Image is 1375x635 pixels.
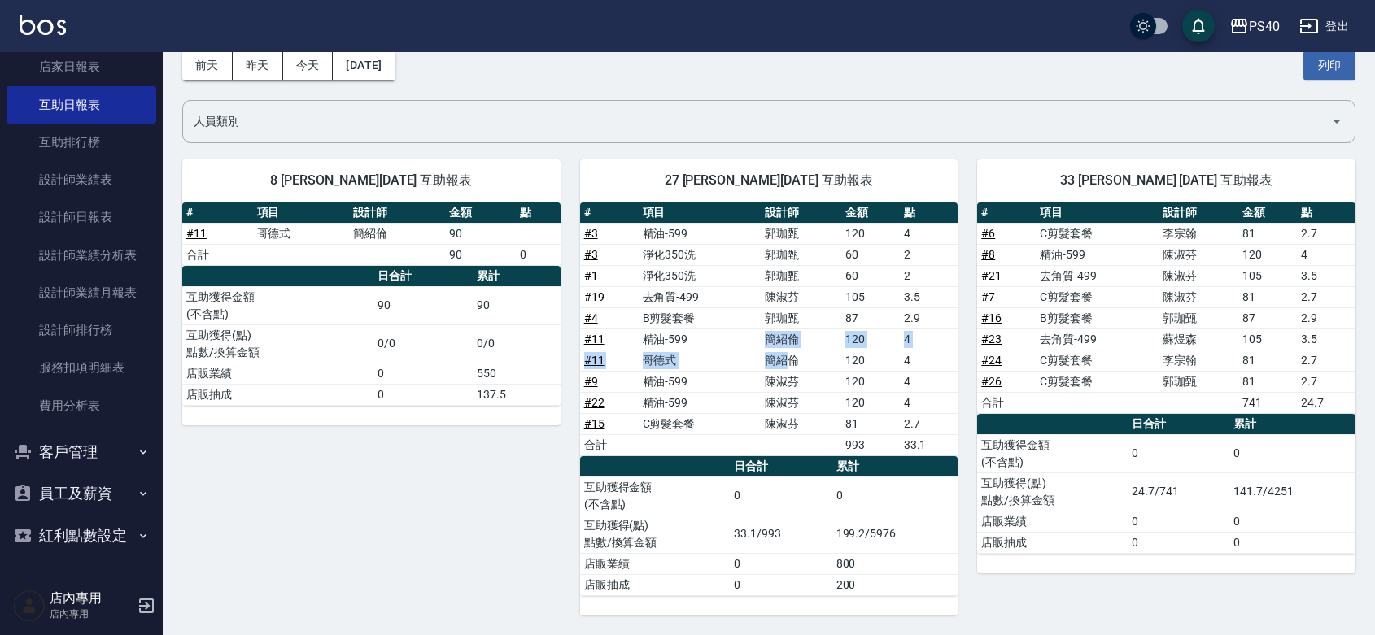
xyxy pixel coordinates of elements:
td: 4 [900,392,958,413]
td: 0 [1128,532,1229,553]
td: 120 [841,328,900,350]
th: 日合計 [730,456,832,477]
td: 3.5 [1297,328,1355,350]
td: 90 [445,223,516,244]
td: 淨化350洗 [639,244,762,265]
td: 精油-599 [639,371,762,392]
td: 陳淑芬 [761,392,840,413]
button: Open [1324,108,1350,134]
td: 90 [473,286,561,324]
td: 哥德式 [639,350,762,371]
td: 2.7 [1297,286,1355,307]
a: 店家日報表 [7,48,156,85]
a: #16 [981,311,1002,324]
a: 設計師業績月報表 [7,274,156,311]
td: 60 [841,244,900,265]
td: 0/0 [373,324,473,363]
td: 2.7 [1297,223,1355,244]
td: 4 [1297,244,1355,265]
td: 60 [841,265,900,286]
td: 郭珈甄 [761,244,840,265]
td: 陳淑芬 [761,286,840,307]
a: 設計師業績分析表 [7,237,156,274]
td: 陳淑芬 [1159,244,1238,265]
td: 120 [1238,244,1297,265]
th: 金額 [841,202,900,224]
td: 0 [1229,532,1355,553]
td: 105 [841,286,900,307]
td: 互助獲得金額 (不含點) [977,434,1128,472]
td: 精油-599 [1036,244,1159,265]
td: 87 [841,307,900,328]
a: 設計師排行榜 [7,311,156,349]
th: 點 [516,202,561,224]
td: 0 [1128,434,1229,472]
a: #21 [981,269,1002,282]
td: 4 [900,328,958,350]
button: 登出 [1293,11,1355,41]
td: 李宗翰 [1159,350,1238,371]
a: 互助日報表 [7,86,156,124]
a: #3 [584,227,598,240]
a: #11 [584,333,605,346]
td: 141.7/4251 [1229,472,1355,511]
td: 0 [373,384,473,405]
td: 簡紹倫 [349,223,445,244]
td: 2.7 [900,413,958,434]
td: 合計 [182,244,253,265]
td: 0 [516,244,561,265]
td: C剪髮套餐 [1036,223,1159,244]
th: 日合計 [1128,414,1229,435]
a: #4 [584,311,598,324]
p: 店內專用 [50,607,133,621]
img: Person [13,589,46,622]
th: 項目 [639,202,762,224]
td: 105 [1238,328,1297,350]
a: #1 [584,269,598,282]
a: 互助排行榜 [7,124,156,161]
td: 120 [841,223,900,244]
td: 店販業績 [580,553,731,574]
td: 120 [841,371,900,392]
a: #3 [584,248,598,261]
td: 81 [1238,350,1297,371]
td: 2 [900,265,958,286]
a: 設計師日報表 [7,198,156,236]
td: C剪髮套餐 [1036,371,1159,392]
a: #23 [981,333,1002,346]
th: 設計師 [761,202,840,224]
a: #26 [981,375,1002,388]
button: 客戶管理 [7,431,156,473]
td: 互助獲得金額 (不含點) [182,286,373,324]
th: # [182,202,253,224]
td: 店販業績 [977,511,1128,532]
td: 簡紹倫 [761,328,840,350]
td: 0 [730,553,832,574]
th: 設計師 [349,202,445,224]
td: 199.2/5976 [832,515,958,553]
h5: 店內專用 [50,590,133,607]
td: 81 [841,413,900,434]
td: 0 [373,363,473,384]
td: 800 [832,553,958,574]
th: 金額 [445,202,516,224]
td: 2.9 [1297,307,1355,328]
span: 33 [PERSON_NAME] [DATE] 互助報表 [997,172,1336,189]
td: 陳淑芬 [761,413,840,434]
td: 4 [900,350,958,371]
td: 陳淑芬 [1159,265,1238,286]
th: 金額 [1238,202,1297,224]
th: 累計 [832,456,958,477]
td: 去角質-499 [1036,265,1159,286]
td: 87 [1238,307,1297,328]
th: 點 [1297,202,1355,224]
td: 淨化350洗 [639,265,762,286]
td: 互助獲得金額 (不含點) [580,476,731,515]
div: PS40 [1249,16,1280,37]
td: 精油-599 [639,223,762,244]
a: #7 [981,290,995,303]
td: 去角質-499 [639,286,762,307]
td: 200 [832,574,958,595]
a: #9 [584,375,598,388]
td: 120 [841,350,900,371]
